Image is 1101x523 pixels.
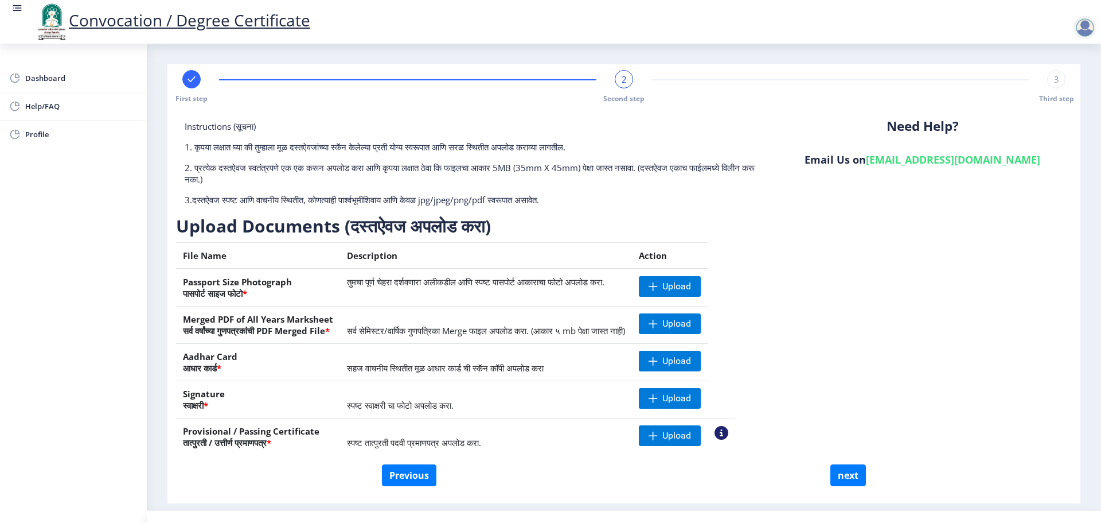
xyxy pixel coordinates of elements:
span: Second step [603,94,645,103]
span: Instructions (सूचना) [185,121,256,132]
img: logo [34,2,69,41]
th: Merged PDF of All Years Marksheet सर्व वर्षांच्या गुणपत्रकांची PDF Merged File [176,307,340,344]
b: Need Help? [887,117,959,135]
p: 1. कृपया लक्षात घ्या की तुम्हाला मूळ दस्तऐवजांच्या स्कॅन केलेल्या प्रती योग्य स्वरूपात आणि सरळ स्... [185,141,764,153]
th: Action [632,243,708,269]
span: सर्व सेमिस्टर/वार्षिक गुणपत्रिका Merge फाइल अपलोड करा. (आकार ५ mb पेक्षा जास्त नाही) [347,325,625,336]
a: Convocation / Degree Certificate [34,9,310,31]
nb-action: View Sample PDC [715,426,728,440]
h3: Upload Documents (दस्तऐवज अपलोड करा) [176,215,735,238]
a: [EMAIL_ADDRESS][DOMAIN_NAME] [866,153,1040,166]
button: next [830,464,866,486]
th: Passport Size Photograph पासपोर्ट साइज फोटो [176,269,340,307]
th: Provisional / Passing Certificate तात्पुरती / उत्तीर्ण प्रमाणपत्र [176,419,340,456]
th: Signature स्वाक्षरी [176,381,340,419]
span: First step [175,94,208,103]
span: Upload [662,393,691,404]
span: 3 [1054,73,1059,85]
span: Dashboard [25,71,138,85]
button: Previous [382,464,436,486]
p: 3.दस्तऐवज स्पष्ट आणि वाचनीय स्थितीत, कोणत्याही पार्श्वभूमीशिवाय आणि केवळ jpg/jpeg/png/pdf स्वरूपा... [185,194,764,206]
span: Third step [1039,94,1074,103]
span: सहज वाचनीय स्थितीत मूळ आधार कार्ड ची स्कॅन कॉपी अपलोड करा [347,362,544,374]
span: Profile [25,127,138,141]
span: स्पष्ट तात्पुरती पदवी प्रमाणपत्र अपलोड करा. [347,437,481,448]
span: Upload [662,355,691,367]
td: तुमचा पूर्ण चेहरा दर्शवणारा अलीकडील आणि स्पष्ट पासपोर्ट आकाराचा फोटो अपलोड करा. [340,269,632,307]
th: Description [340,243,632,269]
th: File Name [176,243,340,269]
span: स्पष्ट स्वाक्षरी चा फोटो अपलोड करा. [347,400,454,411]
h6: Email Us on [782,153,1063,166]
th: Aadhar Card आधार कार्ड [176,344,340,381]
p: 2. प्रत्येक दस्तऐवज स्वतंत्रपणे एक एक करून अपलोड करा आणि कृपया लक्षात ठेवा कि फाइलचा आकार 5MB (35... [185,162,764,185]
span: 2 [622,73,627,85]
span: Upload [662,281,691,292]
span: Upload [662,318,691,330]
span: Upload [662,430,691,441]
span: Help/FAQ [25,99,138,113]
